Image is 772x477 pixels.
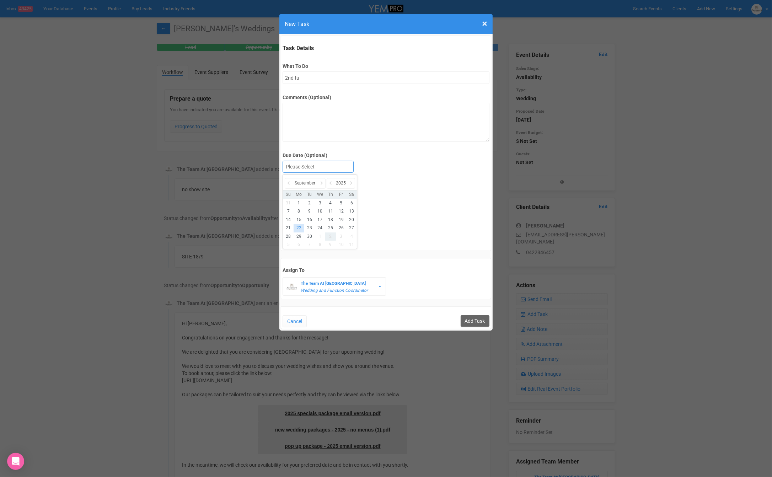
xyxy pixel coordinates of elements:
[336,241,347,249] li: 10
[315,241,325,249] li: 8
[325,216,336,224] li: 18
[283,152,489,159] label: Due Date (Optional)
[315,192,325,198] li: We
[461,315,489,327] input: Add Task
[283,315,307,327] button: Cancel
[283,216,294,224] li: 14
[325,207,336,215] li: 11
[315,224,325,232] li: 24
[336,207,347,215] li: 12
[304,199,315,207] li: 2
[315,216,325,224] li: 17
[347,207,357,215] li: 13
[347,199,357,207] li: 6
[304,232,315,241] li: 30
[304,241,315,249] li: 7
[315,232,325,241] li: 1
[283,199,294,207] li: 31
[294,232,304,241] li: 29
[283,44,489,53] legend: Task Details
[295,180,316,186] span: September
[294,216,304,224] li: 15
[325,199,336,207] li: 4
[336,180,346,186] span: 2025
[301,281,366,286] strong: The Team At [GEOGRAPHIC_DATA]
[336,199,347,207] li: 5
[347,224,357,232] li: 27
[294,192,304,198] li: Mo
[283,207,294,215] li: 7
[315,207,325,215] li: 10
[283,241,294,249] li: 5
[286,282,297,292] img: BGLogo.jpg
[294,199,304,207] li: 1
[283,192,294,198] li: Su
[283,94,489,101] label: Comments (Optional)
[283,232,294,241] li: 28
[304,224,315,232] li: 23
[283,267,489,274] label: Assign To
[304,192,315,198] li: Tu
[347,192,357,198] li: Sa
[285,20,487,28] h4: New Task
[336,192,347,198] li: Fr
[482,18,487,30] span: ×
[347,232,357,241] li: 4
[294,207,304,215] li: 8
[7,453,24,470] div: Open Intercom Messenger
[315,199,325,207] li: 3
[347,241,357,249] li: 11
[283,224,294,232] li: 21
[325,232,336,241] li: 2
[304,216,315,224] li: 16
[336,224,347,232] li: 26
[294,224,304,232] li: 22
[325,192,336,198] li: Th
[294,241,304,249] li: 6
[304,207,315,215] li: 9
[283,63,489,70] label: What To Do
[325,241,336,249] li: 9
[336,216,347,224] li: 19
[301,288,368,293] em: Wedding and Function Coordinator
[347,216,357,224] li: 20
[325,224,336,232] li: 25
[336,232,347,241] li: 3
